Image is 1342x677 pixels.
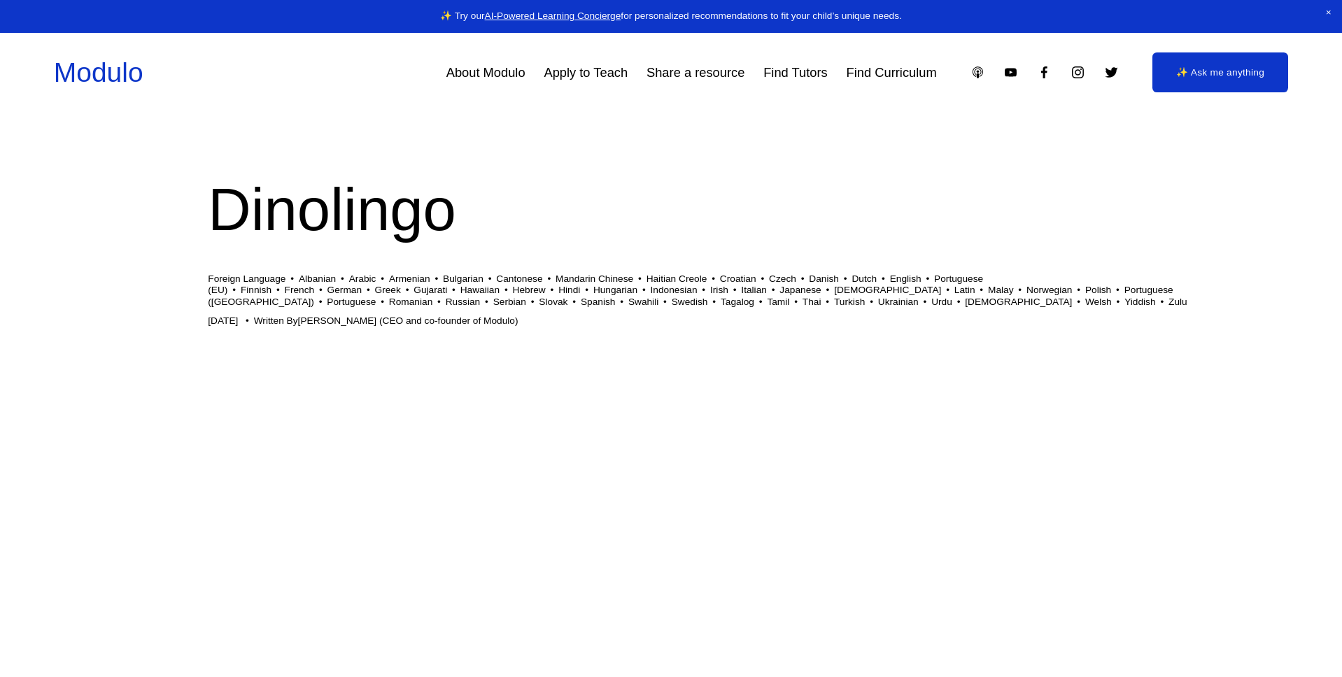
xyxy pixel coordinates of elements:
[593,285,637,295] a: Hungarian
[208,273,285,284] a: Foreign Language
[852,273,877,284] a: Dutch
[446,297,480,307] a: Russian
[446,60,525,86] a: About Modulo
[298,315,518,326] a: [PERSON_NAME] (CEO and co-founder of Modulo)
[741,285,767,295] a: Italian
[834,285,941,295] a: [DEMOGRAPHIC_DATA]
[847,60,937,86] a: Find Curriculum
[389,273,430,284] a: Armenian
[285,285,315,295] a: French
[485,10,621,21] a: AI-Powered Learning Concierge
[208,315,238,326] span: [DATE]
[1152,52,1288,92] a: ✨ Ask me anything
[1124,297,1155,307] a: Yiddish
[254,315,518,327] div: Written By
[241,285,271,295] a: Finnish
[375,285,401,295] a: Greek
[628,297,658,307] a: Swahili
[647,60,744,86] a: Share a resource
[558,285,580,295] a: Hindi
[1168,297,1187,307] a: Zulu
[779,285,821,295] a: Japanese
[970,65,985,80] a: Apple Podcasts
[1037,65,1052,80] a: Facebook
[651,285,698,295] a: Indonesian
[1071,65,1085,80] a: Instagram
[890,273,921,284] a: English
[208,168,1133,251] h1: Dinolingo
[556,273,633,284] a: Mandarin Chinese
[931,297,952,307] a: Urdu
[763,60,828,86] a: Find Tutors
[1085,285,1111,295] a: Polish
[496,273,542,284] a: Cantonese
[834,297,865,307] a: Turkish
[988,285,1014,295] a: Malay
[1085,297,1112,307] a: Welsh
[460,285,500,295] a: Hawaiian
[299,273,336,284] a: Albanian
[769,273,796,284] a: Czech
[965,297,1072,307] a: [DEMOGRAPHIC_DATA]
[539,297,567,307] a: Slovak
[414,285,447,295] a: Gujarati
[878,297,919,307] a: Ukrainian
[710,285,728,295] a: Irish
[720,273,756,284] a: Croatian
[208,285,1173,306] a: Portuguese ([GEOGRAPHIC_DATA])
[513,285,546,295] a: Hebrew
[809,273,839,284] a: Danish
[672,297,708,307] a: Swedish
[803,297,821,307] a: Thai
[493,297,526,307] a: Serbian
[1003,65,1018,80] a: YouTube
[389,297,432,307] a: Romanian
[1104,65,1119,80] a: Twitter
[721,297,754,307] a: Tagalog
[327,285,362,295] a: German
[767,297,789,307] a: Tamil
[954,285,975,295] a: Latin
[1026,285,1072,295] a: Norwegian
[327,297,376,307] a: Portuguese
[208,273,983,295] a: Portuguese (EU)
[349,273,376,284] a: Arabic
[647,273,707,284] a: Haitian Creole
[544,60,628,86] a: Apply to Teach
[443,273,483,284] a: Bulgarian
[581,297,615,307] a: Spanish
[54,57,143,87] a: Modulo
